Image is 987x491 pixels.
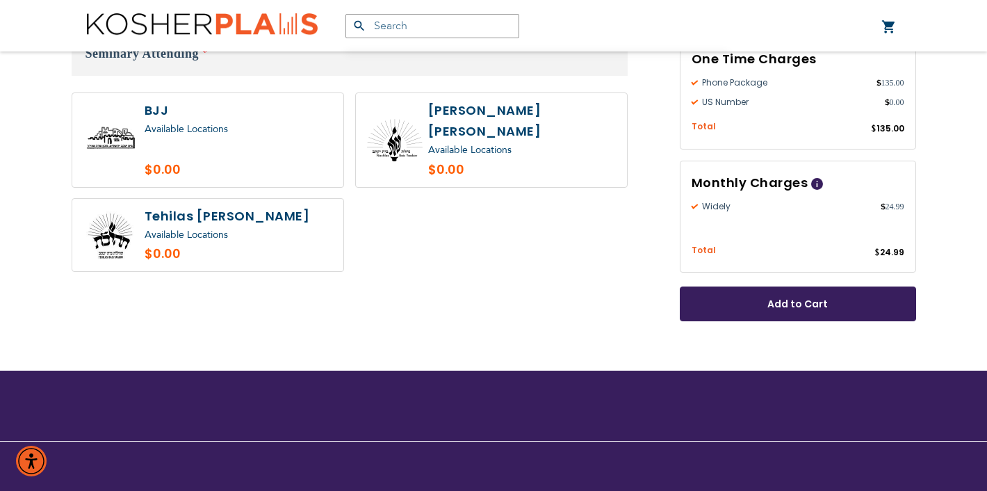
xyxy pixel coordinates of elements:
button: Add to Cart [680,287,916,321]
span: Widely [692,200,881,213]
span: $ [876,77,881,89]
h3: One Time Charges [692,49,904,70]
span: $ [874,247,880,259]
span: Phone Package [692,77,876,89]
span: Seminary Attending [85,47,199,61]
a: Available Locations [145,228,228,241]
span: $ [871,123,876,136]
span: 24.99 [880,246,904,258]
input: Search [345,14,519,38]
a: Available Locations [428,143,512,156]
span: Monthly Charges [692,174,808,191]
span: Add to Cart [726,297,870,312]
a: Available Locations [145,122,228,136]
span: 0.00 [885,96,904,108]
span: 24.99 [881,200,904,213]
span: $ [885,96,890,108]
div: Accessibility Menu [16,446,47,476]
span: Help [811,178,823,190]
span: Total [692,120,716,134]
span: Total [692,244,716,257]
span: $ [881,200,886,213]
span: US Number [692,96,885,108]
img: Kosher Plans [87,13,318,39]
span: 135.00 [876,77,904,89]
span: 135.00 [876,122,904,134]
